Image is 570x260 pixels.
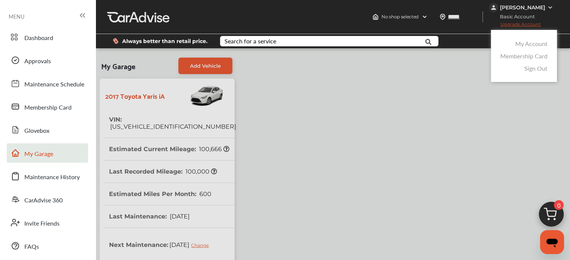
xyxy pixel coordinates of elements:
[7,166,88,186] a: Maintenance History
[7,213,88,232] a: Invite Friends
[113,38,118,44] img: dollor_label_vector.a70140d1.svg
[122,39,208,44] span: Always better than retail price.
[7,120,88,140] a: Glovebox
[7,27,88,47] a: Dashboard
[500,52,548,60] a: Membership Card
[9,13,24,19] span: MENU
[7,51,88,70] a: Approvals
[24,56,51,66] span: Approvals
[24,126,49,136] span: Glovebox
[533,198,569,234] img: cart_icon.3d0951e8.svg
[24,196,63,205] span: CarAdvise 360
[7,97,88,116] a: Membership Card
[224,38,276,44] div: Search for a service
[524,64,548,73] a: Sign Out
[24,149,53,159] span: My Garage
[24,103,72,113] span: Membership Card
[7,236,88,256] a: FAQs
[24,33,53,43] span: Dashboard
[7,190,88,209] a: CarAdvise 360
[7,143,88,163] a: My Garage
[24,219,60,229] span: Invite Friends
[24,242,39,252] span: FAQs
[540,230,564,254] iframe: Button to launch messaging window
[24,172,80,182] span: Maintenance History
[7,74,88,93] a: Maintenance Schedule
[554,200,564,210] span: 0
[24,80,84,89] span: Maintenance Schedule
[515,39,548,48] a: My Account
